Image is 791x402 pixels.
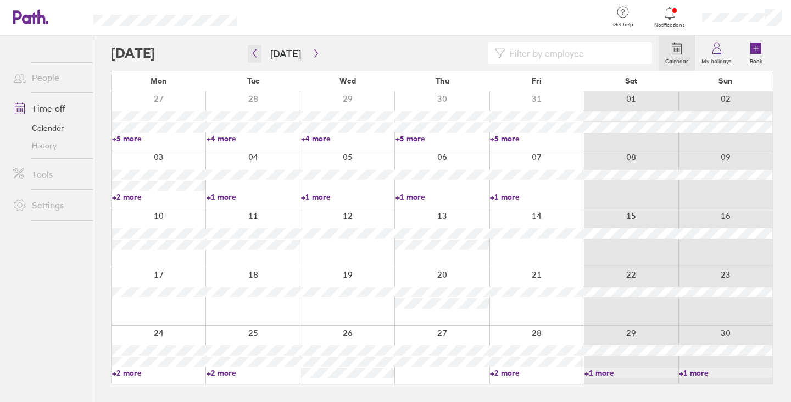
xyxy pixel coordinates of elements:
label: Book [743,55,769,65]
a: My holidays [695,36,738,71]
a: +1 more [301,192,394,202]
a: +2 more [112,368,205,378]
a: Settings [4,194,93,216]
span: Mon [151,76,167,85]
a: Calendar [659,36,695,71]
input: Filter by employee [505,43,645,64]
a: +4 more [301,134,394,144]
a: +4 more [207,134,300,144]
span: Sat [625,76,637,85]
span: Wed [339,76,356,85]
button: [DATE] [261,45,310,63]
a: People [4,67,93,89]
a: +2 more [490,368,583,378]
a: History [4,137,93,155]
a: Calendar [4,119,93,137]
a: +1 more [679,368,772,378]
span: Fri [532,76,542,85]
span: Get help [605,21,641,28]
label: Calendar [659,55,695,65]
a: Book [738,36,773,71]
a: +5 more [396,134,489,144]
a: +1 more [584,368,678,378]
span: Tue [247,76,260,85]
a: +1 more [396,192,489,202]
a: Notifications [652,5,688,29]
a: +2 more [112,192,205,202]
span: Sun [718,76,733,85]
a: Time off [4,97,93,119]
a: +5 more [490,134,583,144]
a: +5 more [112,134,205,144]
span: Thu [436,76,449,85]
a: +1 more [207,192,300,202]
label: My holidays [695,55,738,65]
a: Tools [4,163,93,185]
a: +1 more [490,192,583,202]
span: Notifications [652,22,688,29]
a: +2 more [207,368,300,378]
